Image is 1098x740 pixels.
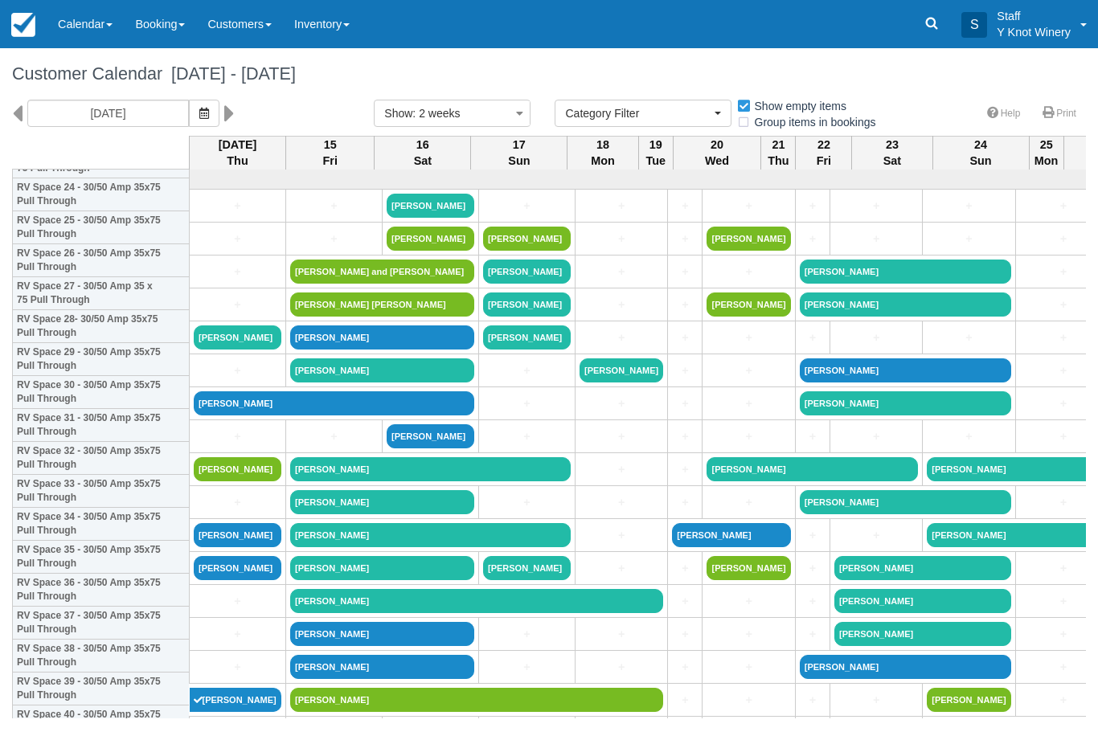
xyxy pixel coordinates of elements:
a: [PERSON_NAME] [800,260,1011,284]
a: + [483,395,571,412]
a: + [707,329,790,346]
span: Category Filter [565,105,711,121]
a: + [800,626,826,643]
a: + [580,296,663,313]
th: 20 Wed [673,136,760,170]
img: checkfront-main-nav-mini-logo.png [11,13,35,37]
th: RV Space 34 - 30/50 Amp 35x75 Pull Through [13,508,190,541]
span: Show [384,107,412,120]
a: + [927,428,1010,445]
a: + [580,626,663,643]
a: + [672,593,698,610]
a: [PERSON_NAME] [834,589,1011,613]
a: [PERSON_NAME] [483,556,571,580]
a: + [194,296,281,313]
a: [PERSON_NAME] [483,227,571,251]
a: + [483,626,571,643]
th: RV Space 28- 30/50 Amp 35x75 Pull Through [13,310,190,343]
a: [PERSON_NAME] [387,424,474,448]
h1: Customer Calendar [12,64,1086,84]
a: + [800,231,826,247]
a: + [194,428,281,445]
a: + [927,329,1010,346]
a: [PERSON_NAME] [290,655,474,679]
a: + [707,692,790,709]
a: + [580,231,663,247]
a: + [580,198,663,215]
a: + [800,329,826,346]
a: + [707,395,790,412]
a: + [834,329,918,346]
label: Show empty items [736,94,857,118]
a: + [707,494,790,511]
a: [PERSON_NAME] and [PERSON_NAME] [290,260,474,284]
a: [PERSON_NAME] [800,358,1011,382]
a: + [834,231,918,247]
a: Print [1033,102,1086,125]
th: 17 Sun [471,136,567,170]
a: [PERSON_NAME] [290,358,474,382]
a: + [707,198,790,215]
th: RV Space 30 - 30/50 Amp 35x75 Pull Through [13,376,190,409]
a: + [672,362,698,379]
a: + [290,198,378,215]
a: [PERSON_NAME] [707,227,790,251]
a: [PERSON_NAME] [707,457,918,481]
th: 24 Sun [932,136,1029,170]
button: Category Filter [555,100,731,127]
a: [PERSON_NAME] [800,391,1011,415]
a: + [580,560,663,577]
th: RV Space 24 - 30/50 Amp 35x75 Pull Through [13,178,190,211]
th: RV Space 26 - 30/50 Amp 35x75 Pull Through [13,244,190,277]
a: + [800,560,826,577]
a: + [580,428,663,445]
a: + [834,527,918,544]
a: + [194,659,281,676]
span: [DATE] - [DATE] [162,63,296,84]
a: + [834,692,918,709]
a: [PERSON_NAME] [707,556,790,580]
th: RV Space 37 - 30/50 Amp 35x75 Pull Through [13,607,190,640]
th: RV Space 29 - 30/50 Amp 35x75 Pull Through [13,343,190,376]
th: RV Space 36 - 30/50 Amp 35x75 Pull Through [13,574,190,607]
a: + [580,527,663,544]
a: + [580,659,663,676]
a: + [834,198,918,215]
th: RV Space 39 - 30/50 Amp 35x75 Pull Through [13,673,190,705]
a: + [194,626,281,643]
a: Help [977,102,1030,125]
a: + [483,428,571,445]
th: RV Space 25 - 30/50 Amp 35x75 Pull Through [13,211,190,244]
a: + [194,231,281,247]
a: [PERSON_NAME] [387,227,474,251]
a: + [580,461,663,478]
a: [PERSON_NAME] [194,523,281,547]
th: 21 Thu [761,136,796,170]
a: + [483,659,571,676]
a: + [672,264,698,280]
a: + [707,626,790,643]
a: + [290,428,378,445]
a: + [707,428,790,445]
th: RV Space 33 - 30/50 Amp 35x75 Pull Through [13,475,190,508]
a: + [800,593,826,610]
a: [PERSON_NAME] [290,556,474,580]
a: + [672,231,698,247]
a: + [927,231,1010,247]
th: 15 Fri [286,136,375,170]
a: [PERSON_NAME] [483,325,571,350]
a: [PERSON_NAME] [580,358,663,382]
a: + [800,428,826,445]
a: + [194,264,281,280]
a: + [707,593,790,610]
a: [PERSON_NAME] [290,589,663,613]
th: 18 Mon [567,136,638,170]
a: + [483,198,571,215]
a: + [194,362,281,379]
a: [PERSON_NAME] [927,688,1010,712]
a: + [672,659,698,676]
span: Group items in bookings [736,116,889,127]
a: [PERSON_NAME] [800,490,1011,514]
a: [PERSON_NAME] [194,325,281,350]
th: RV Space 32 - 30/50 Amp 35x75 Pull Through [13,442,190,475]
